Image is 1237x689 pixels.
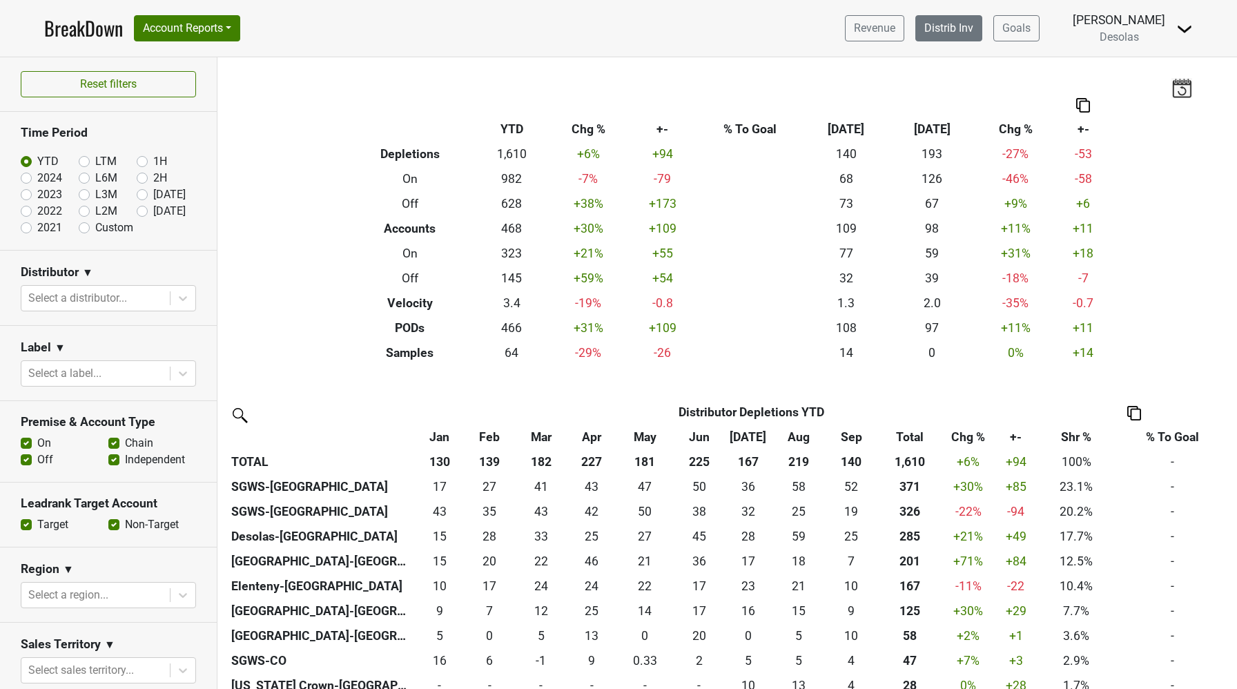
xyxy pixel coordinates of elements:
th: SGWS-[GEOGRAPHIC_DATA] [228,499,415,524]
td: -46 % [975,166,1056,191]
th: 284.529 [877,524,943,549]
td: 3.4 [476,291,548,316]
label: 2021 [37,220,62,236]
td: 7 [826,549,877,574]
th: 139 [465,449,514,474]
td: 28.169 [465,524,514,549]
td: 24 [567,574,616,599]
th: % To Goal [697,117,803,142]
td: +173 [629,191,697,216]
td: 36.333 [725,474,772,499]
td: 32 [803,266,889,291]
label: 2024 [37,170,62,186]
td: 7.7% [1038,599,1115,623]
th: +- [629,117,697,142]
td: -26 [629,340,697,365]
th: Off [344,266,476,291]
div: 43 [418,503,461,521]
h3: Label [21,340,51,355]
label: Custom [95,220,133,236]
th: 181 [616,449,674,474]
td: 12.18 [514,599,567,623]
td: +11 % [975,216,1056,241]
th: Sep: activate to sort column ascending [826,425,877,449]
td: 49.501 [616,499,674,524]
th: 130 [415,449,465,474]
td: 23.1% [1038,474,1115,499]
label: 2022 [37,203,62,220]
td: 31.667 [725,499,772,524]
th: Jul: activate to sort column ascending [725,425,772,449]
td: 67 [889,191,975,216]
td: 2.0 [889,291,975,316]
div: 10 [418,577,461,595]
th: 325.997 [877,499,943,524]
button: Account Reports [134,15,240,41]
th: [DATE] [889,117,975,142]
td: +11 % [975,316,1056,340]
div: 22 [518,552,565,570]
div: 25 [775,503,822,521]
td: 68 [803,166,889,191]
div: 17 [468,577,511,595]
td: 21 [772,574,826,599]
td: 28.336 [725,524,772,549]
td: 23.33 [725,574,772,599]
label: L6M [95,170,117,186]
td: 9.01 [826,599,877,623]
td: +94 [629,142,697,166]
label: Non-Target [125,516,179,533]
td: 108 [803,316,889,340]
div: 17 [677,577,721,595]
td: 34.672 [465,499,514,524]
th: Aug: activate to sort column ascending [772,425,826,449]
th: 225 [674,449,725,474]
td: 15.17 [772,599,826,623]
th: On [344,241,476,266]
label: Off [37,452,53,468]
h3: Time Period [21,126,196,140]
td: 109 [803,216,889,241]
label: 1H [153,153,167,170]
label: Target [37,516,68,533]
td: 27 [465,474,514,499]
td: 32.671 [514,524,567,549]
td: 20.2% [1038,499,1115,524]
th: 182 [514,449,567,474]
h3: Sales Territory [21,637,101,652]
th: 201.000 [877,549,943,574]
div: 59 [775,527,822,545]
td: 44.839 [674,524,725,549]
label: 2H [153,170,167,186]
div: 43 [571,478,612,496]
a: Goals [993,15,1040,41]
th: [GEOGRAPHIC_DATA]-[GEOGRAPHIC_DATA] [228,599,415,623]
td: 14.01 [616,599,674,623]
span: +94 [1006,455,1026,469]
td: - [1115,474,1230,499]
a: BreakDown [44,14,123,43]
td: +14 [1056,340,1111,365]
td: 628 [476,191,548,216]
label: L3M [95,186,117,203]
th: SGWS-[GEOGRAPHIC_DATA] [228,474,415,499]
td: 140 [803,142,889,166]
td: 17 [415,474,465,499]
div: 9 [418,602,461,620]
td: 468 [476,216,548,241]
td: +21 % [943,524,995,549]
div: 25 [571,527,612,545]
td: +30 % [943,599,995,623]
td: 1.3 [803,291,889,316]
span: ▼ [63,561,74,578]
th: &nbsp;: activate to sort column ascending [228,425,415,449]
th: Distributor Depletions YTD [465,400,1038,425]
td: -22 % [943,499,995,524]
td: 1,610 [476,142,548,166]
td: 323 [476,241,548,266]
div: 201 [881,552,939,570]
td: -29 % [548,340,629,365]
div: 167 [881,577,939,595]
td: 58.502 [772,524,826,549]
td: -0.7 [1056,291,1111,316]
